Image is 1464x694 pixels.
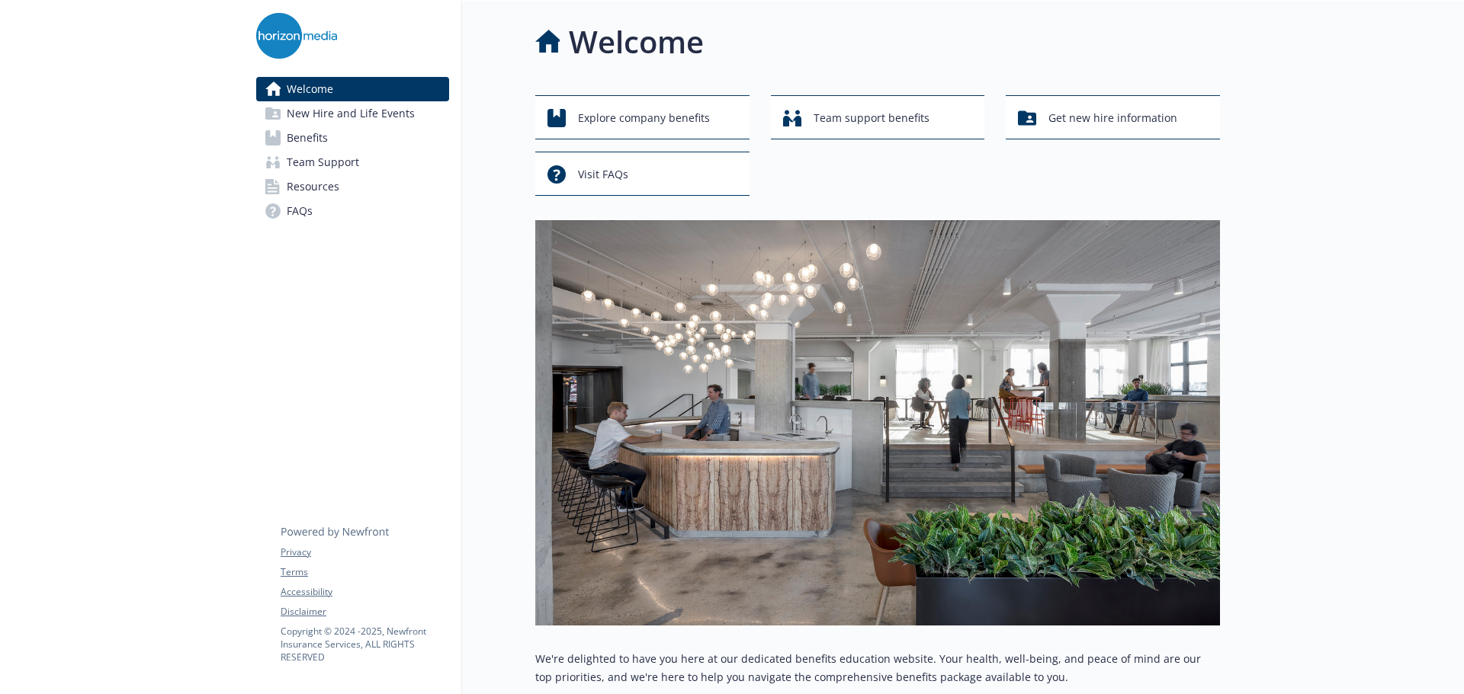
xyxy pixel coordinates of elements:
[256,126,449,150] a: Benefits
[771,95,985,139] button: Team support benefits
[535,152,750,196] button: Visit FAQs
[535,95,750,139] button: Explore company benefits
[256,101,449,126] a: New Hire and Life Events
[1006,95,1220,139] button: Get new hire information
[287,150,359,174] span: Team Support
[287,174,339,199] span: Resources
[256,174,449,199] a: Resources
[535,650,1220,686] p: We're delighted to have you here at our dedicated benefits education website. Your health, well-b...
[287,126,328,150] span: Benefits
[256,150,449,174] a: Team Support
[569,19,704,65] h1: Welcome
[281,585,448,599] a: Accessibility
[535,220,1220,625] img: overview page banner
[287,77,333,101] span: Welcome
[281,605,448,619] a: Disclaimer
[256,199,449,223] a: FAQs
[578,104,710,133] span: Explore company benefits
[287,199,313,223] span: FAQs
[1048,104,1177,133] span: Get new hire information
[281,545,448,559] a: Privacy
[814,104,929,133] span: Team support benefits
[287,101,415,126] span: New Hire and Life Events
[256,77,449,101] a: Welcome
[281,625,448,664] p: Copyright © 2024 - 2025 , Newfront Insurance Services, ALL RIGHTS RESERVED
[281,565,448,579] a: Terms
[578,160,628,189] span: Visit FAQs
